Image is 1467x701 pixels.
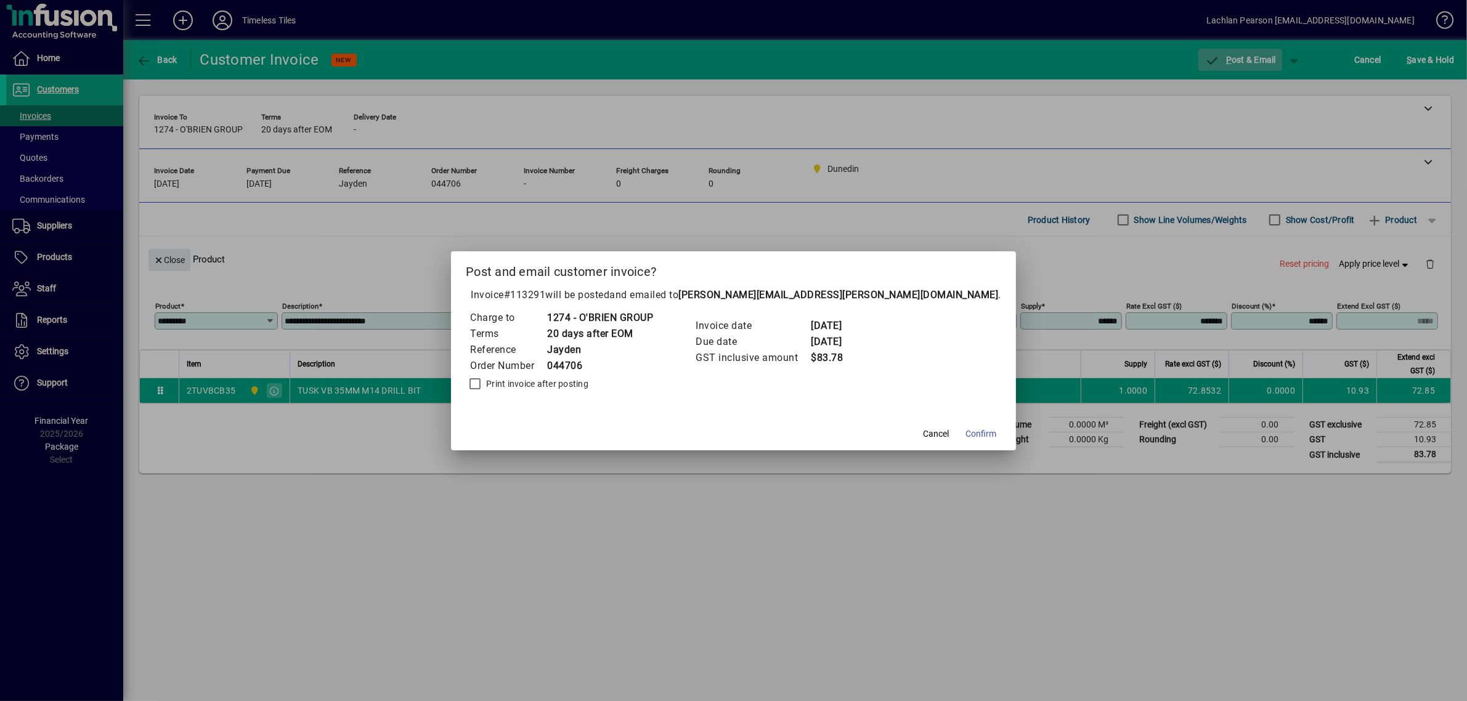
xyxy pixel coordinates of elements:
td: GST inclusive amount [695,350,810,366]
span: and emailed to [609,289,998,301]
b: [PERSON_NAME][EMAIL_ADDRESS][PERSON_NAME][DOMAIN_NAME] [678,289,998,301]
td: 20 days after EOM [547,326,653,342]
td: $83.78 [810,350,859,366]
td: 1274 - O'BRIEN GROUP [547,310,653,326]
button: Cancel [916,423,956,445]
td: Invoice date [695,318,810,334]
td: [DATE] [810,334,859,350]
span: Cancel [923,427,949,440]
td: [DATE] [810,318,859,334]
td: Due date [695,334,810,350]
td: Terms [469,326,547,342]
h2: Post and email customer invoice? [451,251,1016,287]
p: Invoice will be posted . [466,288,1001,302]
label: Print invoice after posting [484,378,588,390]
td: Jayden [547,342,653,358]
span: #113291 [504,289,546,301]
button: Confirm [961,423,1001,445]
td: 044706 [547,358,653,374]
td: Charge to [469,310,547,326]
td: Order Number [469,358,547,374]
td: Reference [469,342,547,358]
span: Confirm [965,427,996,440]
